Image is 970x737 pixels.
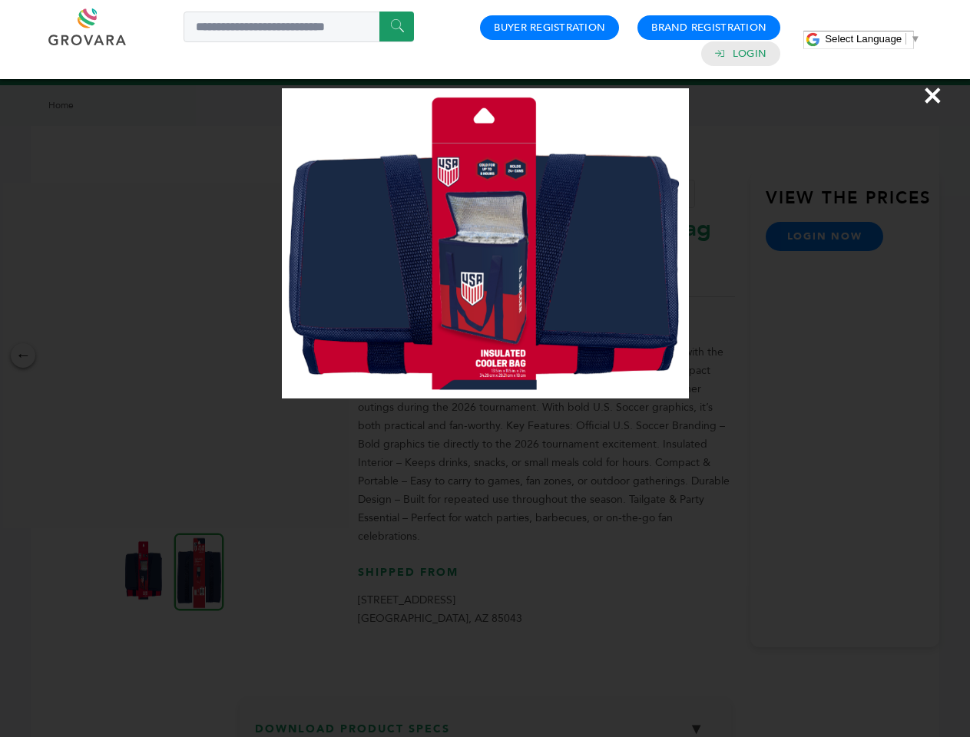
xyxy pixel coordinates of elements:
[825,33,920,45] a: Select Language​
[184,12,414,42] input: Search a product or brand...
[825,33,902,45] span: Select Language
[922,74,943,117] span: ×
[910,33,920,45] span: ▼
[282,88,689,398] img: Image Preview
[651,21,766,35] a: Brand Registration
[494,21,605,35] a: Buyer Registration
[733,47,766,61] a: Login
